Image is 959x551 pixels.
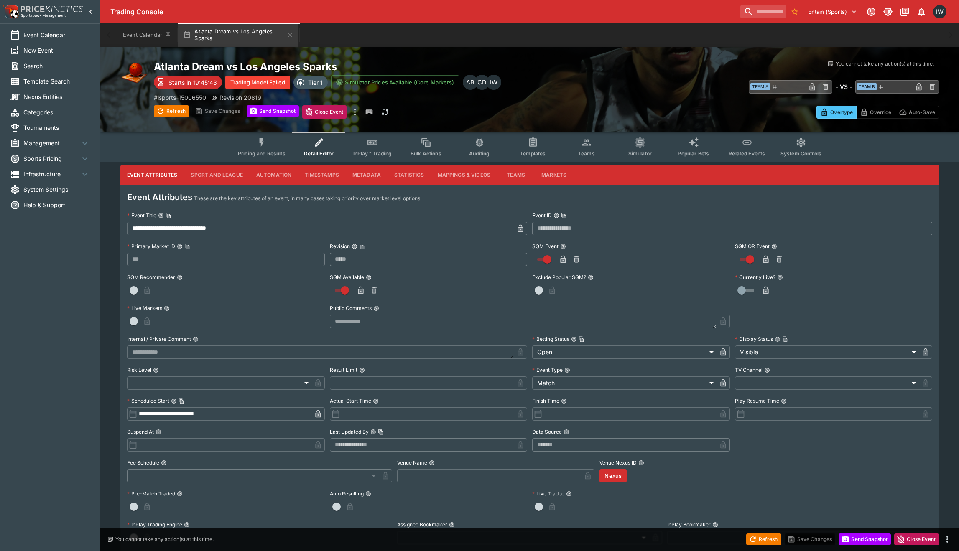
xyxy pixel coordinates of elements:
[359,244,365,249] button: Copy To Clipboard
[23,201,90,209] span: Help & Support
[127,366,151,373] p: Risk Level
[836,60,934,68] p: You cannot take any action(s) at this time.
[23,61,90,70] span: Search
[118,23,176,47] button: Event Calendar
[154,105,189,117] button: Refresh
[561,398,567,404] button: Finish Time
[463,75,478,90] div: Alex Bothe
[839,533,891,545] button: Send Snapshot
[579,336,584,342] button: Copy To Clipboard
[735,397,779,404] p: Play Resume Time
[23,92,90,101] span: Nexus Entities
[474,75,490,90] div: Cameron Duffy
[735,335,773,343] p: Display Status
[346,165,388,185] button: Metadata
[238,150,286,157] span: Pricing and Results
[366,274,372,280] button: SGM Available
[3,3,19,20] img: PriceKinetics Logo
[535,165,573,185] button: Markets
[304,150,334,157] span: Detail Editor
[110,8,737,16] div: Trading Console
[127,490,175,497] p: Pre-Match Traded
[497,165,535,185] button: Teams
[359,367,365,373] button: Result Limit
[184,522,190,528] button: InPlay Trading Engine
[127,335,191,343] p: Internal / Private Comment
[168,78,217,87] p: Starts in 19:45:43
[750,83,770,90] span: Team A
[780,150,821,157] span: System Controls
[127,397,169,404] p: Scheduled Start
[933,5,946,18] div: Ian Wright
[746,533,781,545] button: Refresh
[219,93,261,102] p: Revision 20819
[897,4,912,19] button: Documentation
[247,105,299,117] button: Send Snapshot
[532,490,564,497] p: Live Traded
[909,108,935,117] p: Auto-Save
[561,213,567,218] button: Copy To Clipboard
[23,139,80,147] span: Management
[431,165,497,185] button: Mappings & Videos
[21,6,83,12] img: PriceKinetics
[564,367,570,373] button: Event Type
[23,123,90,132] span: Tournaments
[127,521,182,528] p: InPlay Trading Engine
[127,459,159,466] p: Fee Schedule
[370,429,376,435] button: Last Updated ByCopy To Clipboard
[177,244,183,249] button: Primary Market IDCopy To Clipboard
[21,14,66,18] img: Sportsbook Management
[120,60,147,87] img: basketball.png
[330,305,372,312] p: Public Comments
[194,194,421,203] p: These are the key attributes of an event, in many cases taking priority over market level options.
[740,5,786,18] input: search
[177,274,183,280] button: SGM Recommender
[127,212,156,219] p: Event Title
[330,243,350,250] p: Revision
[161,460,167,466] button: Fee Schedule
[23,154,80,163] span: Sports Pricing
[397,459,427,466] p: Venue Name
[23,185,90,194] span: System Settings
[373,305,379,311] button: Public Comments
[942,534,952,544] button: more
[771,244,777,249] button: SGM OR Event
[803,5,862,18] button: Select Tenant
[628,150,652,157] span: Simulator
[23,170,80,178] span: Infrastructure
[331,75,459,89] button: Simulator Prices Available (Core Markets)
[330,490,364,497] p: Auto Resulting
[735,243,770,250] p: SGM OR Event
[330,428,369,435] p: Last Updated By
[178,23,298,47] button: Atlanta Dream vs Los Angeles Sparks
[532,212,552,219] p: Event ID
[127,428,154,435] p: Suspend At
[177,491,183,497] button: Pre-Match Traded
[154,93,206,102] p: Copy To Clipboard
[560,244,566,249] button: SGM Event
[120,165,184,185] button: Event Attributes
[153,367,159,373] button: Risk Level
[816,106,857,119] button: Overtype
[788,5,801,18] button: No Bookmarks
[23,77,90,86] span: Template Search
[864,4,879,19] button: Connected to PK
[184,244,190,249] button: Copy To Clipboard
[397,521,447,528] p: Assigned Bookmaker
[532,345,717,359] div: Open
[388,165,431,185] button: Statistics
[23,46,90,55] span: New Event
[870,108,891,117] p: Override
[352,244,357,249] button: RevisionCopy To Clipboard
[816,106,939,119] div: Start From
[449,522,455,528] button: Assigned Bookmaker
[365,491,371,497] button: Auto Resulting
[588,274,594,280] button: Exclude Popular SGM?
[429,460,435,466] button: Venue Name
[638,460,644,466] button: Venue Nexus ID
[856,106,895,119] button: Override
[411,150,441,157] span: Bulk Actions
[931,3,949,21] button: Ian Wright
[566,491,572,497] button: Live Traded
[23,108,90,117] span: Categories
